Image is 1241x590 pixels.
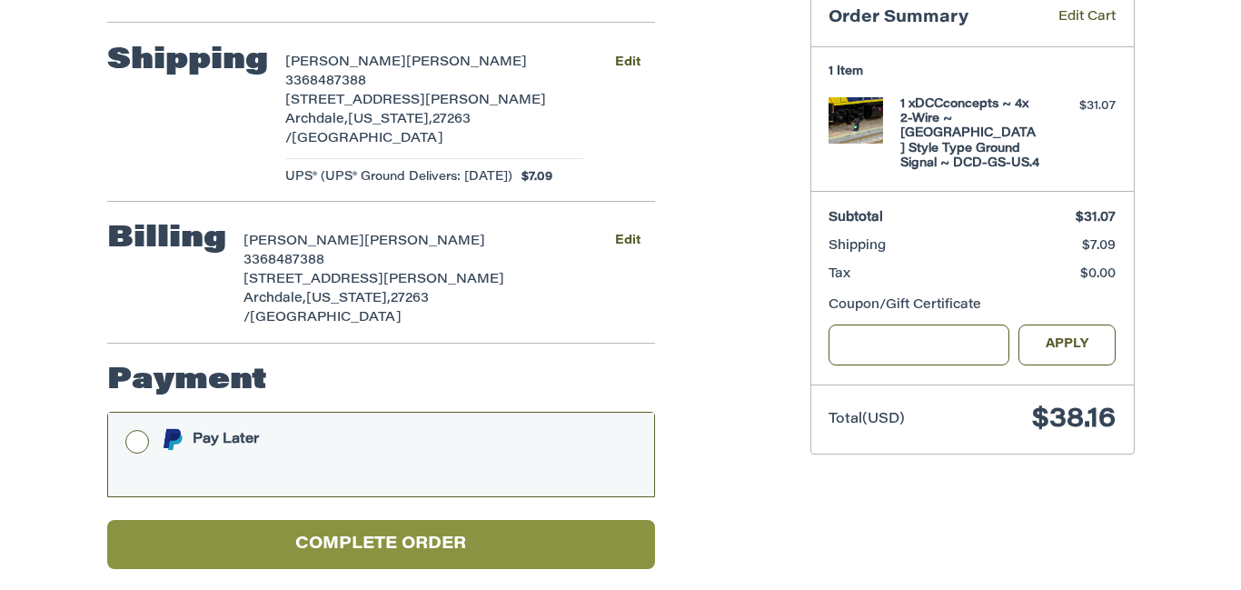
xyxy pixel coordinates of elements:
h4: 1 x DCCconcepts ~ 4x 2-Wire ~ [GEOGRAPHIC_DATA] Style Type Ground Signal ~ DCD-GS-US.4 [900,97,1039,171]
img: Pay Later icon [161,428,184,451]
span: 3368487388 [285,75,366,88]
span: $38.16 [1032,406,1116,434]
div: $31.07 [1044,97,1116,115]
h2: Billing [107,221,226,257]
span: Archdale, [285,114,348,126]
span: $7.09 [1082,240,1116,253]
span: [GEOGRAPHIC_DATA] [250,312,402,325]
span: [PERSON_NAME] [285,56,406,69]
button: Complete order [107,520,655,570]
span: Tax [829,268,850,281]
span: [GEOGRAPHIC_DATA] [292,133,443,145]
span: Subtotal [829,212,883,225]
h2: Shipping [107,43,268,79]
span: $0.00 [1080,268,1116,281]
span: $7.09 [512,168,552,186]
span: [STREET_ADDRESS][PERSON_NAME] [243,274,504,286]
span: Shipping [829,240,886,253]
button: Edit [601,49,655,75]
span: Archdale, [243,293,306,305]
span: 3368487388 [243,255,324,267]
span: $31.07 [1076,212,1116,225]
div: Pay Later [193,425,531,455]
span: [US_STATE], [348,114,432,126]
button: Edit [601,228,655,255]
span: [STREET_ADDRESS][PERSON_NAME] [285,95,546,107]
iframe: PayPal Message 1 [161,457,531,473]
span: [PERSON_NAME] [364,235,485,248]
h3: Order Summary [829,8,1032,29]
div: Coupon/Gift Certificate [829,296,1116,315]
span: UPS® (UPS® Ground Delivers: [DATE]) [285,168,512,186]
h3: 1 Item [829,65,1116,79]
button: Apply [1018,325,1117,365]
h2: Payment [107,363,267,399]
span: 27263 / [243,293,429,325]
span: [PERSON_NAME] [406,56,527,69]
span: [US_STATE], [306,293,391,305]
span: [PERSON_NAME] [243,235,364,248]
span: Total (USD) [829,413,905,426]
input: Gift Certificate or Coupon Code [829,325,1009,365]
a: Edit Cart [1032,8,1116,29]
